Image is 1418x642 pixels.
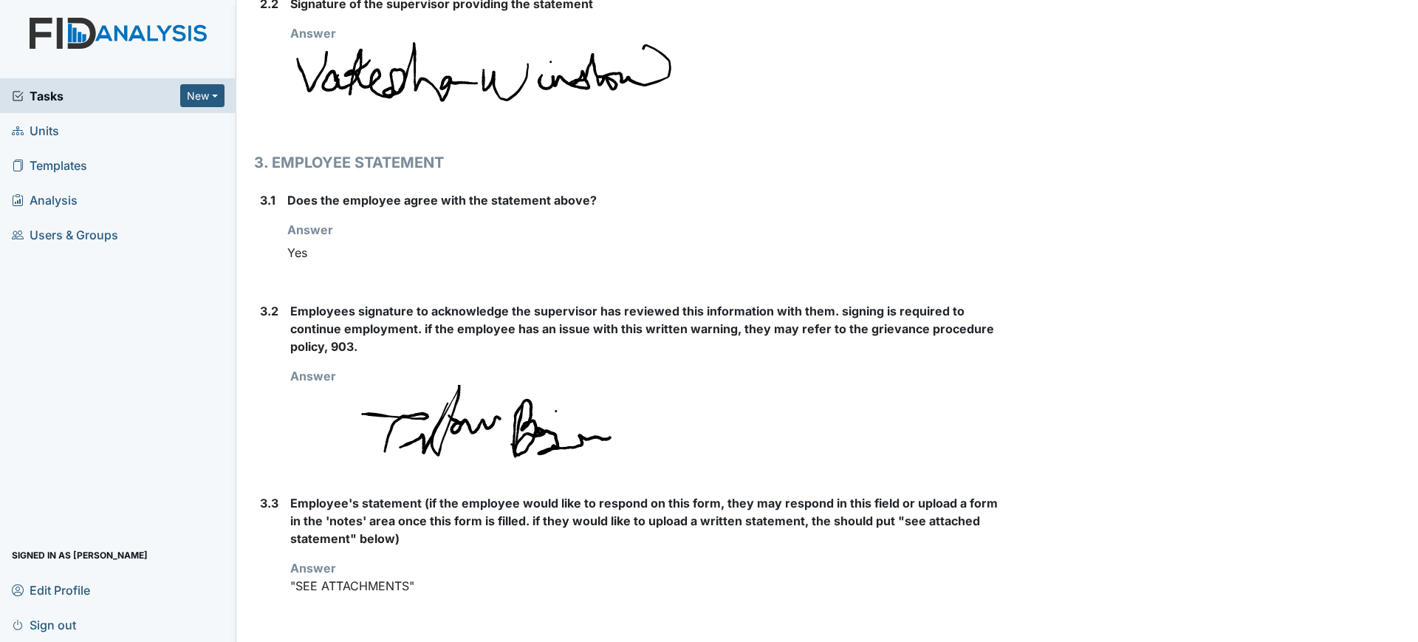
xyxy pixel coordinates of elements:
span: Sign out [12,613,76,636]
strong: Answer [290,561,336,576]
p: "SEE ATTACHMENTS" [290,577,1011,595]
label: 3.3 [260,494,278,512]
label: 3.2 [260,302,278,320]
label: Does the employee agree with the statement above? [287,191,597,209]
strong: Answer [290,26,336,41]
span: Analysis [12,188,78,211]
strong: Answer [287,222,333,237]
button: New [180,84,225,107]
h1: 3. EMPLOYEE STATEMENT [254,151,1011,174]
span: Units [12,119,59,142]
span: Signed in as [PERSON_NAME] [12,544,148,567]
img: SGRx3wAAAABJRU5ErkJggg== [290,385,733,459]
a: Tasks [12,87,180,105]
label: Employee's statement (if the employee would like to respond on this form, they may respond in thi... [290,494,1011,547]
strong: Answer [290,369,336,383]
div: Yes [287,239,1011,267]
span: Templates [12,154,87,177]
span: Edit Profile [12,578,90,601]
label: Employees signature to acknowledge the supervisor has reviewed this information with them. signin... [290,302,1011,355]
span: Users & Groups [12,223,118,246]
img: Uo89AIBAIBAKBQCAQOGoEQsE66uWNyQUCgUAgEAgEAoHAHgiEgrUH6tFnIBAIBAKBQCAQCBw1Av8HskS93fl1gv8AAAAASUVO... [290,42,733,116]
label: 3.1 [260,191,275,209]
